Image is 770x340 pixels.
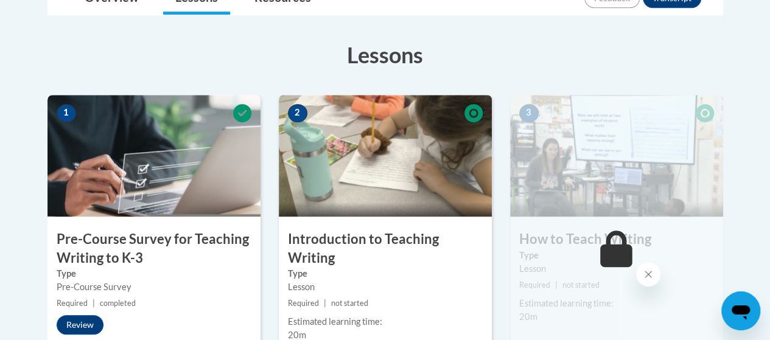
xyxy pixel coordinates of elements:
[57,299,88,308] span: Required
[47,40,723,70] h3: Lessons
[721,291,760,330] iframe: Button to launch messaging window
[519,104,539,122] span: 3
[324,299,326,308] span: |
[7,9,99,18] span: Hi. How can we help?
[279,95,492,217] img: Course Image
[519,249,714,262] label: Type
[288,280,483,294] div: Lesson
[519,311,537,322] span: 20m
[288,267,483,280] label: Type
[562,280,600,290] span: not started
[47,230,261,268] h3: Pre-Course Survey for Teaching Writing to K-3
[555,280,558,290] span: |
[331,299,368,308] span: not started
[519,280,550,290] span: Required
[288,330,306,340] span: 20m
[57,280,251,294] div: Pre-Course Survey
[57,315,103,335] button: Review
[288,299,319,308] span: Required
[279,230,492,268] h3: Introduction to Teaching Writing
[100,299,136,308] span: completed
[288,104,307,122] span: 2
[510,230,723,249] h3: How to Teach Writing
[47,95,261,217] img: Course Image
[288,315,483,328] div: Estimated learning time:
[519,262,714,276] div: Lesson
[93,299,95,308] span: |
[510,95,723,217] img: Course Image
[519,297,714,310] div: Estimated learning time:
[57,104,76,122] span: 1
[57,267,251,280] label: Type
[636,262,660,286] iframe: Close message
